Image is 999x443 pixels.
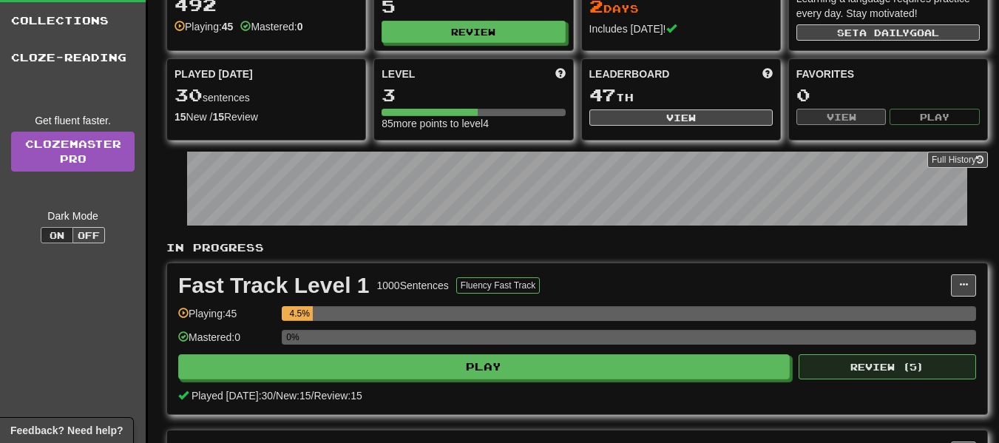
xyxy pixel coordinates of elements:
button: Play [178,354,790,379]
div: th [589,86,773,105]
div: Playing: 45 [178,306,274,331]
strong: 15 [175,111,186,123]
span: Leaderboard [589,67,670,81]
div: Favorites [796,67,980,81]
button: Full History [927,152,988,168]
span: / [273,390,276,402]
span: a daily [859,27,910,38]
button: View [796,109,887,125]
button: Review (5) [799,354,976,379]
div: Get fluent faster. [11,113,135,128]
span: Level [382,67,415,81]
div: 4.5% [286,306,313,321]
span: 30 [175,84,203,105]
span: This week in points, UTC [762,67,773,81]
div: 0 [796,86,980,104]
button: On [41,227,73,243]
span: Review: 15 [314,390,362,402]
strong: 15 [212,111,224,123]
div: New / Review [175,109,358,124]
span: New: 15 [276,390,311,402]
div: sentences [175,86,358,105]
div: Includes [DATE]! [589,21,773,36]
span: Played [DATE]: 30 [192,390,273,402]
div: 1000 Sentences [377,278,449,293]
div: Mastered: [240,19,302,34]
div: Mastered: 0 [178,330,274,354]
button: Review [382,21,565,43]
div: Dark Mode [11,209,135,223]
div: Playing: [175,19,233,34]
button: Fluency Fast Track [456,277,540,294]
strong: 0 [297,21,303,33]
span: Open feedback widget [10,423,123,438]
span: Score more points to level up [555,67,566,81]
div: Fast Track Level 1 [178,274,370,297]
div: 3 [382,86,565,104]
span: 47 [589,84,616,105]
p: In Progress [166,240,988,255]
button: Seta dailygoal [796,24,980,41]
span: Played [DATE] [175,67,253,81]
div: 85 more points to level 4 [382,116,565,131]
button: Play [890,109,980,125]
button: Off [72,227,105,243]
button: View [589,109,773,126]
strong: 45 [222,21,234,33]
span: / [311,390,314,402]
a: ClozemasterPro [11,132,135,172]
